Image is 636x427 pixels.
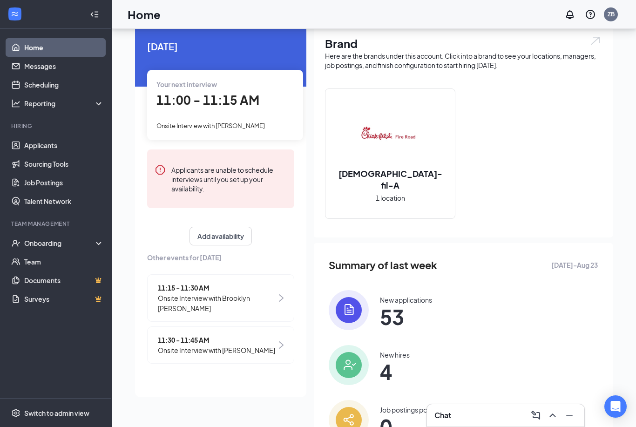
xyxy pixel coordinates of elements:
img: icon [329,345,369,385]
h1: Brand [325,35,602,51]
button: Minimize [562,408,577,423]
a: SurveysCrown [24,290,104,308]
span: 53 [380,308,432,325]
h1: Home [128,7,161,22]
span: 4 [380,363,410,380]
span: Onsite Interview with [PERSON_NAME] [156,122,265,129]
img: icon [329,290,369,330]
svg: Error [155,164,166,176]
a: Applicants [24,136,104,155]
a: Team [24,252,104,271]
span: Onsite Interview with [PERSON_NAME] [158,345,275,355]
svg: WorkstreamLogo [10,9,20,19]
span: Summary of last week [329,257,437,273]
div: ZB [608,10,615,18]
svg: Analysis [11,99,20,108]
svg: ComposeMessage [530,410,541,421]
svg: Collapse [90,10,99,19]
button: ChevronUp [545,408,560,423]
button: ComposeMessage [528,408,543,423]
span: 11:30 - 11:45 AM [158,335,275,345]
span: 11:15 - 11:30 AM [158,283,277,293]
div: New hires [380,350,410,359]
svg: Notifications [564,9,575,20]
a: Talent Network [24,192,104,210]
span: 11:00 - 11:15 AM [156,92,259,108]
span: 1 location [376,193,405,203]
div: Reporting [24,99,104,108]
h2: [DEMOGRAPHIC_DATA]-fil-A [325,168,455,191]
div: Onboarding [24,238,96,248]
div: New applications [380,295,432,305]
div: Job postings posted [380,405,441,414]
svg: QuestionInfo [585,9,596,20]
a: Job Postings [24,173,104,192]
a: Home [24,38,104,57]
img: open.6027fd2a22e1237b5b06.svg [589,35,602,46]
a: Sourcing Tools [24,155,104,173]
div: Team Management [11,220,102,228]
div: Open Intercom Messenger [604,395,627,418]
a: DocumentsCrown [24,271,104,290]
svg: ChevronUp [547,410,558,421]
div: Here are the brands under this account. Click into a brand to see your locations, managers, job p... [325,51,602,70]
span: Your next interview [156,80,217,88]
svg: UserCheck [11,238,20,248]
img: Chick-fil-A [360,104,420,164]
div: Applicants are unable to schedule interviews until you set up your availability. [171,164,287,193]
span: Other events for [DATE] [147,252,294,263]
span: [DATE] - Aug 23 [551,260,598,270]
a: Messages [24,57,104,75]
svg: Settings [11,408,20,418]
span: Onsite Interview with Brooklyn [PERSON_NAME] [158,293,277,313]
button: Add availability [189,227,252,245]
a: Scheduling [24,75,104,94]
span: [DATE] [147,39,294,54]
div: Switch to admin view [24,408,89,418]
div: Hiring [11,122,102,130]
svg: Minimize [564,410,575,421]
h3: Chat [434,410,451,420]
